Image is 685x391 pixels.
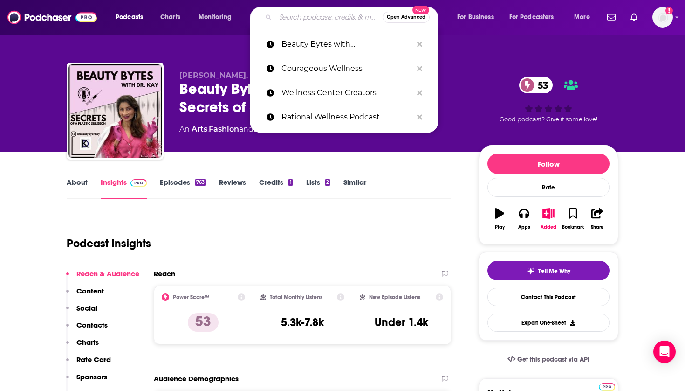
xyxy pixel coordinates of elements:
[207,125,209,133] span: ,
[250,81,438,105] a: Wellness Center Creators
[160,178,206,199] a: Episodes763
[259,178,293,199] a: Credits1
[154,10,186,25] a: Charts
[160,11,180,24] span: Charts
[281,105,412,129] p: Rational Wellness Podcast
[518,224,530,230] div: Apps
[574,11,590,24] span: More
[192,10,244,25] button: open menu
[383,12,430,23] button: Open AdvancedNew
[536,202,561,236] button: Added
[288,179,293,186] div: 1
[653,341,676,363] div: Open Intercom Messenger
[209,125,239,133] a: Fashion
[275,10,383,25] input: Search podcasts, credits, & more...
[66,286,104,304] button: Content
[7,8,97,26] img: Podchaser - Follow, Share and Rate Podcasts
[66,338,99,355] button: Charts
[68,64,162,158] img: Beauty Bytes with Dr. Kay: Secrets of a Plastic Surgeon™
[66,355,111,372] button: Rate Card
[652,7,673,28] span: Logged in as Mark.Hayward
[343,178,366,199] a: Similar
[487,314,610,332] button: Export One-Sheet
[509,11,554,24] span: For Podcasters
[562,224,584,230] div: Bookmark
[451,10,506,25] button: open menu
[512,202,536,236] button: Apps
[487,178,610,197] div: Rate
[412,6,429,14] span: New
[281,56,412,81] p: Courageous Wellness
[76,321,108,329] p: Contacts
[67,237,151,251] h1: Podcast Insights
[101,178,147,199] a: InsightsPodchaser Pro
[281,315,324,329] h3: 5.3k-7.8k
[109,10,155,25] button: open menu
[457,11,494,24] span: For Business
[665,7,673,14] svg: Add a profile image
[495,224,505,230] div: Play
[192,125,207,133] a: Arts
[76,286,104,295] p: Content
[487,154,610,174] button: Follow
[76,372,107,381] p: Sponsors
[76,338,99,347] p: Charts
[561,202,585,236] button: Bookmark
[154,374,239,383] h2: Audience Demographics
[179,124,311,135] div: An podcast
[479,71,618,129] div: 53Good podcast? Give it some love!
[199,11,232,24] span: Monitoring
[188,313,219,332] p: 53
[487,202,512,236] button: Play
[369,294,420,300] h2: New Episode Listens
[375,315,428,329] h3: Under 1.4k
[250,32,438,56] a: Beauty Bytes with [PERSON_NAME]: Secrets of a Plastic Surgeon™
[387,15,425,20] span: Open Advanced
[154,269,175,278] h2: Reach
[306,178,330,199] a: Lists2
[517,356,589,363] span: Get this podcast via API
[250,105,438,129] a: Rational Wellness Podcast
[487,261,610,280] button: tell me why sparkleTell Me Why
[519,77,553,93] a: 53
[325,179,330,186] div: 2
[116,11,143,24] span: Podcasts
[66,269,139,286] button: Reach & Audience
[239,125,253,133] span: and
[173,294,209,300] h2: Power Score™
[67,178,88,199] a: About
[76,269,139,278] p: Reach & Audience
[603,9,619,25] a: Show notifications dropdown
[591,224,603,230] div: Share
[66,304,97,321] button: Social
[281,81,412,105] p: Wellness Center Creators
[528,77,553,93] span: 53
[219,178,246,199] a: Reviews
[652,7,673,28] img: User Profile
[250,56,438,81] a: Courageous Wellness
[599,382,615,391] a: Pro website
[76,355,111,364] p: Rate Card
[503,10,568,25] button: open menu
[270,294,322,300] h2: Total Monthly Listens
[66,372,107,390] button: Sponsors
[179,71,358,80] span: [PERSON_NAME], MD, FACS @beautybydrkay
[652,7,673,28] button: Show profile menu
[538,267,570,275] span: Tell Me Why
[527,267,534,275] img: tell me why sparkle
[599,383,615,391] img: Podchaser Pro
[627,9,641,25] a: Show notifications dropdown
[130,179,147,187] img: Podchaser Pro
[585,202,610,236] button: Share
[259,7,447,28] div: Search podcasts, credits, & more...
[568,10,602,25] button: open menu
[281,32,412,56] p: Beauty Bytes with Dr. Kay: Secrets of a Plastic Surgeon™
[500,348,597,371] a: Get this podcast via API
[66,321,108,338] button: Contacts
[76,304,97,313] p: Social
[195,179,206,186] div: 763
[541,224,556,230] div: Added
[487,288,610,306] a: Contact This Podcast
